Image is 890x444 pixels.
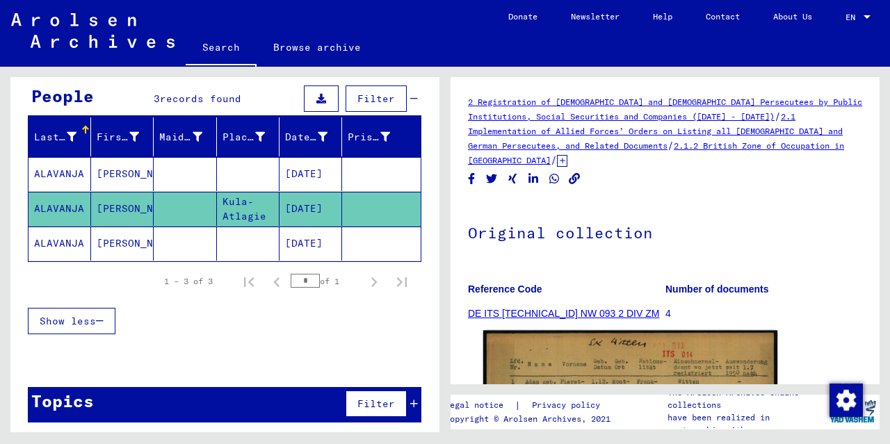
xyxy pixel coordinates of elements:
[348,130,390,145] div: Prisoner #
[280,117,342,156] mat-header-cell: Date of Birth
[468,97,862,122] a: 2 Registration of [DEMOGRAPHIC_DATA] and [DEMOGRAPHIC_DATA] Persecutees by Public Institutions, S...
[360,268,388,295] button: Next page
[160,92,241,105] span: records found
[91,192,154,226] mat-cell: [PERSON_NAME]
[521,398,617,413] a: Privacy policy
[445,413,617,425] p: Copyright © Arolsen Archives, 2021
[34,126,94,148] div: Last Name
[468,308,659,319] a: DE ITS [TECHNICAL_ID] NW 093 2 DIV ZM
[830,384,863,417] img: Change consent
[280,192,342,226] mat-cell: [DATE]
[445,398,515,413] a: Legal notice
[468,283,542,295] b: Reference Code
[29,227,91,261] mat-cell: ALAVANJA
[29,157,91,191] mat-cell: ALAVANJA
[667,386,826,411] p: The Arolsen Archives online collections
[97,130,139,145] div: First Name
[280,157,342,191] mat-cell: [DATE]
[665,283,769,295] b: Number of documents
[505,170,520,188] button: Share on Xing
[547,170,562,188] button: Share on WhatsApp
[31,83,94,108] div: People
[357,92,395,105] span: Filter
[342,117,421,156] mat-header-cell: Prisoner #
[346,390,407,417] button: Filter
[388,268,416,295] button: Last page
[845,13,861,22] span: EN
[468,111,843,151] a: 2.1 Implementation of Allied Forces’ Orders on Listing all [DEMOGRAPHIC_DATA] and German Persecut...
[775,110,781,122] span: /
[526,170,541,188] button: Share on LinkedIn
[154,117,216,156] mat-header-cell: Maiden Name
[91,227,154,261] mat-cell: [PERSON_NAME]
[159,126,219,148] div: Maiden Name
[485,170,499,188] button: Share on Twitter
[186,31,257,67] a: Search
[91,117,154,156] mat-header-cell: First Name
[285,130,327,145] div: Date of Birth
[217,117,280,156] mat-header-cell: Place of Birth
[357,397,395,410] span: Filter
[31,388,94,413] div: Topics
[829,383,862,416] div: Change consent
[667,411,826,436] p: have been realized in partnership with
[285,126,345,148] div: Date of Birth
[222,126,282,148] div: Place of Birth
[29,192,91,226] mat-cell: ALAVANJA
[235,268,263,295] button: First page
[11,13,175,48] img: Arolsen_neg.svg
[468,201,862,262] h1: Original collection
[29,117,91,156] mat-header-cell: Last Name
[445,398,617,413] div: |
[222,130,265,145] div: Place of Birth
[551,154,557,166] span: /
[257,31,378,64] a: Browse archive
[263,268,291,295] button: Previous page
[40,315,96,327] span: Show less
[827,394,879,429] img: yv_logo.png
[34,130,76,145] div: Last Name
[164,275,213,288] div: 1 – 3 of 3
[665,306,862,321] p: 4
[348,126,407,148] div: Prisoner #
[91,157,154,191] mat-cell: [PERSON_NAME]
[28,308,115,334] button: Show less
[280,227,342,261] mat-cell: [DATE]
[217,192,280,226] mat-cell: Kula-Atlagie
[291,274,360,288] div: of 1
[464,170,479,188] button: Share on Facebook
[567,170,582,188] button: Copy link
[159,130,202,145] div: Maiden Name
[154,92,160,105] span: 3
[346,85,407,112] button: Filter
[667,139,674,151] span: /
[97,126,156,148] div: First Name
